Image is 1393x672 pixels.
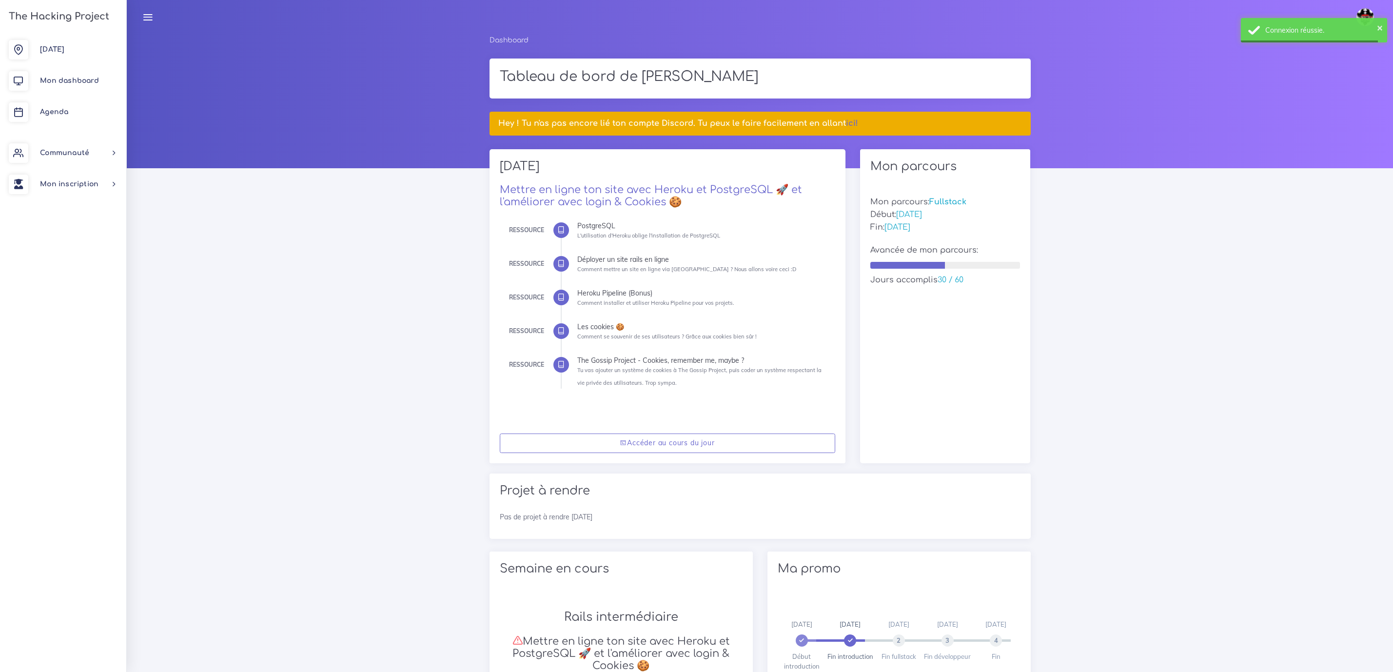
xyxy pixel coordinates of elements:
[577,232,720,239] small: L'utilisation d'Heroku oblige l'installation de PostgreSQL
[500,434,835,454] a: Accéder au cours du jour
[870,223,1020,232] h5: Fin:
[924,652,971,660] span: Fin développeur
[500,69,1020,85] h1: Tableau de bord de [PERSON_NAME]
[942,634,954,647] span: 3
[500,512,1020,522] p: Pas de projet à rendre [DATE]
[1377,22,1383,32] button: ×
[6,11,109,22] h3: The Hacking Project
[509,326,544,336] div: Ressource
[40,149,89,157] span: Communauté
[827,652,873,660] span: Fin introduction
[509,359,544,370] div: Ressource
[577,266,796,273] small: Comment mettre un site en ligne via [GEOGRAPHIC_DATA] ? Nous allons voire ceci :D
[40,108,68,116] span: Agenda
[1265,25,1380,35] div: Connexion réussie.
[937,620,958,628] span: [DATE]
[500,610,743,624] h2: Rails intermédiaire
[888,620,909,628] span: [DATE]
[490,37,529,44] a: Dashboard
[870,159,1020,174] h2: Mon parcours
[844,634,856,647] span: 1
[509,292,544,303] div: Ressource
[1356,8,1374,26] img: avatar
[784,652,820,670] span: Début introduction
[992,652,1001,660] span: Fin
[500,184,802,208] a: Mettre en ligne ton site avec Heroku et PostgreSQL 🚀 et l'améliorer avec login & Cookies 🍪
[896,210,922,219] span: [DATE]
[500,159,835,180] h2: [DATE]
[870,246,1020,255] h5: Avancée de mon parcours:
[509,258,544,269] div: Ressource
[577,323,828,330] div: Les cookies 🍪
[577,290,828,296] div: Heroku Pipeline (Bonus)
[840,620,861,628] span: [DATE]
[884,223,910,232] span: [DATE]
[577,256,828,263] div: Déployer un site rails en ligne
[870,276,1020,285] h5: Jours accomplis
[929,198,966,206] span: Fullstack
[791,620,812,628] span: [DATE]
[846,119,858,128] a: ici!
[985,620,1006,628] span: [DATE]
[778,562,1020,576] h2: Ma promo
[577,367,822,386] small: Tu vas ajouter un système de cookies à The Gossip Project, puis coder un système respectant la vi...
[938,276,963,284] span: 30 / 60
[40,77,99,84] span: Mon dashboard
[990,634,1002,647] span: 4
[498,119,1021,128] h5: Hey ! Tu n'as pas encore lié ton compte Discord. Tu peux le faire facilement en allant
[40,46,64,53] span: [DATE]
[796,634,808,647] span: 0
[893,634,905,647] span: 2
[500,562,743,576] h2: Semaine en cours
[509,225,544,236] div: Ressource
[577,357,828,364] div: The Gossip Project - Cookies, remember me, maybe ?
[882,652,916,660] span: Fin fullstack
[500,484,1020,498] h2: Projet à rendre
[40,180,98,188] span: Mon inscription
[512,635,523,645] i: Attention : nous n'avons pas encore reçu ton projet aujourd'hui. N'oublie pas de le soumettre en ...
[577,333,757,340] small: Comment se souvenir de ses utilisateurs ? Grâce aux cookies bien sûr !
[577,299,734,306] small: Comment installer et utiliser Heroku Pipeline pour vos projets.
[870,210,1020,219] h5: Début:
[577,222,828,229] div: PostgreSQL
[870,198,1020,207] h5: Mon parcours:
